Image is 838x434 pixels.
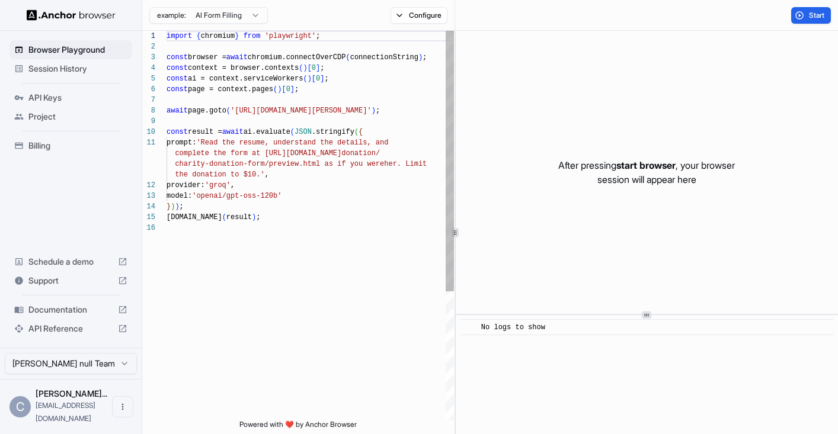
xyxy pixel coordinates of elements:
[28,323,113,335] span: API Reference
[256,213,260,221] span: ;
[205,181,231,189] span: 'groq'
[9,319,132,338] div: API Reference
[142,52,155,63] div: 3
[231,181,235,189] span: ,
[418,53,423,62] span: )
[248,53,346,62] span: chromium.connectOverCDP
[231,107,372,115] span: '[URL][DOMAIN_NAME][PERSON_NAME]'
[222,213,226,221] span: (
[188,75,303,83] span: ai = context.serviceWorkers
[142,201,155,212] div: 14
[142,212,155,223] div: 15
[303,64,307,72] span: )
[142,137,155,148] div: 11
[9,59,132,78] div: Session History
[308,75,312,83] span: )
[157,11,186,20] span: example:
[391,7,448,24] button: Configure
[28,304,113,316] span: Documentation
[308,64,312,72] span: [
[303,75,307,83] span: (
[142,223,155,233] div: 16
[167,139,196,147] span: prompt:
[28,111,127,123] span: Project
[376,107,380,115] span: ;
[252,213,256,221] span: )
[27,9,116,21] img: Anchor Logo
[239,420,357,434] span: Powered with ❤️ by Anchor Browser
[188,128,222,136] span: result =
[341,149,380,157] span: donation/
[167,53,188,62] span: const
[316,64,320,72] span: ]
[188,53,226,62] span: browser =
[28,275,113,287] span: Support
[167,128,188,136] span: const
[222,128,244,136] span: await
[171,202,175,211] span: )
[28,256,113,268] span: Schedule a demo
[384,160,427,168] span: her. Limit
[295,85,299,94] span: ;
[558,158,735,187] p: After pressing , your browser session will appear here
[167,181,205,189] span: provider:
[312,75,316,83] span: [
[791,7,831,24] button: Start
[286,85,290,94] span: 0
[273,85,277,94] span: (
[350,53,418,62] span: connectionString
[320,64,324,72] span: ;
[423,53,427,62] span: ;
[167,64,188,72] span: const
[354,128,359,136] span: (
[28,44,127,56] span: Browser Playground
[188,64,299,72] span: context = browser.contexts
[167,192,192,200] span: model:
[28,63,127,75] span: Session History
[290,85,295,94] span: ]
[9,107,132,126] div: Project
[9,300,132,319] div: Documentation
[196,32,200,40] span: {
[142,95,155,105] div: 7
[142,105,155,116] div: 8
[9,88,132,107] div: API Keys
[9,396,31,417] div: C
[277,85,282,94] span: )
[201,32,235,40] span: chromium
[290,128,295,136] span: (
[481,323,545,332] span: No logs to show
[282,85,286,94] span: [
[142,31,155,41] div: 1
[616,159,676,171] span: start browser
[9,271,132,290] div: Support
[167,32,192,40] span: import
[226,213,252,221] span: result
[9,136,132,155] div: Billing
[196,139,388,147] span: 'Read the resume, understand the details, and
[312,128,354,136] span: .stringify
[142,191,155,201] div: 13
[244,32,261,40] span: from
[36,401,95,423] span: ctwj88@gmail.com
[324,75,328,83] span: ;
[28,140,127,152] span: Billing
[9,252,132,271] div: Schedule a demo
[9,40,132,59] div: Browser Playground
[180,202,184,211] span: ;
[316,75,320,83] span: 0
[28,92,127,104] span: API Keys
[372,107,376,115] span: )
[299,64,303,72] span: (
[295,128,312,136] span: JSON
[167,107,188,115] span: await
[265,171,269,179] span: ,
[175,202,179,211] span: )
[809,11,826,20] span: Start
[112,396,133,417] button: Open menu
[167,75,188,83] span: const
[167,85,188,94] span: const
[188,107,226,115] span: page.goto
[359,128,363,136] span: {
[346,53,350,62] span: (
